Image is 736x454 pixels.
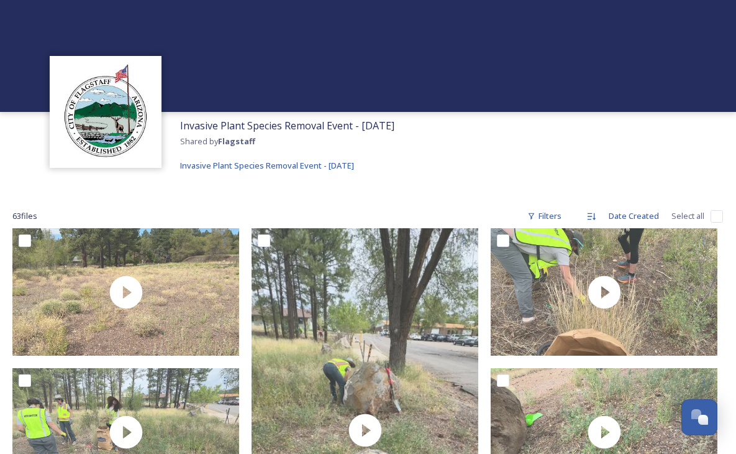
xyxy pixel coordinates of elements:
a: Invasive Plant Species Removal Event - [DATE] [180,158,354,173]
img: thumbnail [491,228,717,356]
span: Invasive Plant Species Removal Event - [DATE] [180,160,354,171]
div: Filters [521,204,568,228]
button: Open Chat [681,399,717,435]
div: Date Created [602,204,665,228]
strong: Flagstaff [218,136,255,147]
span: Shared by [180,136,255,147]
img: thumbnail [12,228,239,356]
span: Select all [671,210,704,222]
span: Invasive Plant Species Removal Event - [DATE] [180,119,394,132]
span: 63 file s [12,210,37,222]
img: images%20%282%29.jpeg [56,62,155,162]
